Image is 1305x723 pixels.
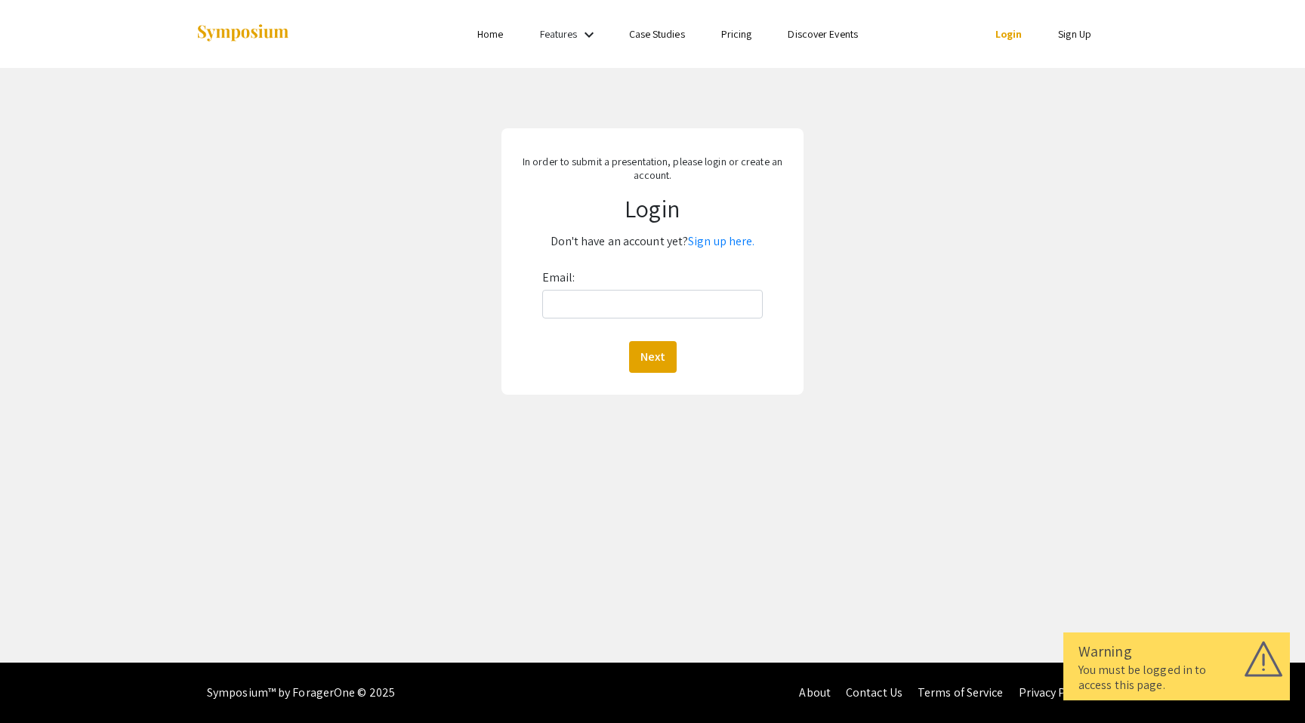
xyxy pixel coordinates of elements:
[799,685,831,700] a: About
[514,194,790,223] h1: Login
[542,266,575,290] label: Email:
[580,26,598,44] mat-icon: Expand Features list
[629,27,685,41] a: Case Studies
[1078,640,1275,663] div: Warning
[918,685,1004,700] a: Terms of Service
[477,27,503,41] a: Home
[1019,685,1091,700] a: Privacy Policy
[721,27,752,41] a: Pricing
[196,23,290,44] img: Symposium by ForagerOne
[514,155,790,182] p: In order to submit a presentation, please login or create an account.
[540,27,578,41] a: Features
[207,663,395,723] div: Symposium™ by ForagerOne © 2025
[629,341,677,373] button: Next
[995,27,1023,41] a: Login
[846,685,902,700] a: Contact Us
[1058,27,1091,41] a: Sign Up
[788,27,858,41] a: Discover Events
[514,229,790,254] p: Don't have an account yet?
[1078,663,1275,693] div: You must be logged in to access this page.
[688,233,754,249] a: Sign up here.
